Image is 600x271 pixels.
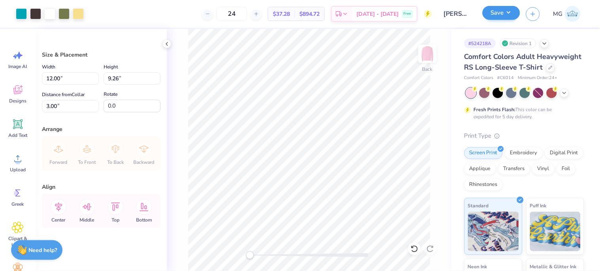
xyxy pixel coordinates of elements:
[52,217,66,223] span: Center
[464,38,496,48] div: # 524218A
[12,201,24,207] span: Greek
[464,75,494,81] span: Comfort Colors
[550,6,584,22] a: MG
[216,7,247,21] input: – –
[464,131,584,140] div: Print Type
[483,6,520,20] button: Save
[420,46,435,62] img: Back
[246,251,254,259] div: Accessibility label
[273,10,290,18] span: $37.28
[104,62,118,72] label: Height
[498,163,530,175] div: Transfers
[530,262,577,271] span: Metallic & Glitter Ink
[299,10,320,18] span: $894.72
[9,63,27,70] span: Image AI
[10,167,26,173] span: Upload
[80,217,95,223] span: Middle
[112,217,119,223] span: Top
[9,98,26,104] span: Designs
[29,246,57,254] strong: Need help?
[42,62,55,72] label: Width
[557,163,575,175] div: Foil
[474,106,516,113] strong: Fresh Prints Flash:
[422,66,433,73] div: Back
[553,9,563,19] span: MG
[464,179,503,191] div: Rhinestones
[464,147,503,159] div: Screen Print
[438,6,477,22] input: Untitled Design
[565,6,581,22] img: Michael Galon
[468,212,519,251] img: Standard
[136,217,152,223] span: Bottom
[518,75,558,81] span: Minimum Order: 24 +
[468,201,489,210] span: Standard
[532,163,555,175] div: Vinyl
[42,125,161,133] div: Arrange
[404,11,411,17] span: Free
[464,163,496,175] div: Applique
[498,75,514,81] span: # C6014
[474,106,571,120] div: This color can be expedited for 5 day delivery.
[505,147,543,159] div: Embroidery
[545,147,583,159] div: Digital Print
[530,201,547,210] span: Puff Ink
[104,89,117,99] label: Rotate
[42,51,161,59] div: Size & Placement
[5,235,31,248] span: Clipart & logos
[42,183,161,191] div: Align
[468,262,487,271] span: Neon Ink
[42,90,85,99] label: Distance from Collar
[8,132,27,138] span: Add Text
[464,52,582,72] span: Comfort Colors Adult Heavyweight RS Long-Sleeve T-Shirt
[530,212,581,251] img: Puff Ink
[500,38,536,48] div: Revision 1
[356,10,399,18] span: [DATE] - [DATE]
